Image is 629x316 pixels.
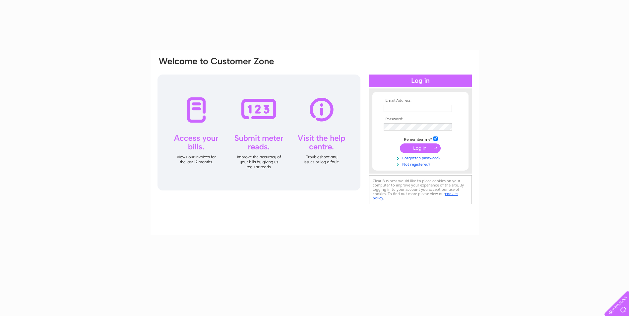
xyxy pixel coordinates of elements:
[400,143,441,153] input: Submit
[382,135,459,142] td: Remember me?
[384,161,459,167] a: Not registered?
[384,154,459,161] a: Forgotten password?
[369,175,472,204] div: Clear Business would like to place cookies on your computer to improve your experience of the sit...
[382,117,459,122] th: Password:
[382,98,459,103] th: Email Address:
[373,191,458,200] a: cookies policy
